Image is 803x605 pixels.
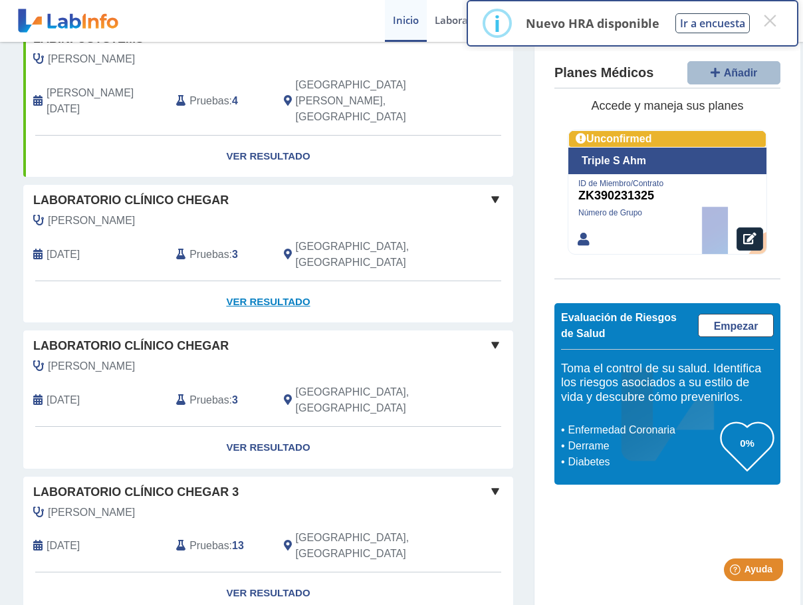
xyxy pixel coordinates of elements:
span: Colon Golderos, David [48,358,135,374]
h4: Planes Médicos [554,65,653,81]
b: 4 [232,95,238,106]
a: Empezar [698,314,774,337]
b: 3 [232,249,238,260]
li: Derrame [564,438,721,454]
button: Añadir [687,62,780,85]
span: Empezar [714,320,758,332]
span: Evaluación de Riesgos de Salud [561,312,677,339]
h3: 0% [721,435,774,451]
button: Ir a encuesta [675,13,750,33]
li: Enfermedad Coronaria [564,422,721,438]
h5: Toma el control de su salud. Identifica los riesgos asociados a su estilo de vida y descubre cómo... [561,362,774,405]
span: Accede y maneja sus planes [591,100,743,113]
span: Laboratorio Clínico Chegar [33,191,229,209]
div: i [494,11,501,35]
div: : [166,77,273,125]
span: Pruebas [189,93,229,109]
div: : [166,239,273,271]
button: Close this dialog [758,9,782,33]
li: Diabetes [564,454,721,470]
span: Muniz Roldos, Benjamin [48,51,135,67]
a: Ver Resultado [23,281,513,323]
span: 2025-04-25 [47,392,80,408]
span: Pruebas [189,392,229,408]
p: Nuevo HRA disponible [526,15,659,31]
span: 2025-08-15 [47,247,80,263]
span: Colon Golderos, David [48,505,135,521]
a: Ver Resultado [23,136,513,178]
span: Añadir [724,68,758,79]
span: Laboratorio Clínico Chegar 3 [33,483,239,501]
span: 2025-03-05 [47,538,80,554]
span: San Juan, PR [296,77,443,125]
span: Rio Grande, PR [296,239,443,271]
b: 13 [232,540,244,551]
span: Colon Golderos, David [48,213,135,229]
span: Laboratorio Clínico Chegar [33,337,229,355]
span: 2020-01-22 [47,85,166,117]
b: 3 [232,394,238,406]
div: : [166,530,273,562]
span: Pruebas [189,538,229,554]
span: Rio Grande, PR [296,530,443,562]
a: Ver Resultado [23,427,513,469]
div: : [166,384,273,416]
span: Rio Grande, PR [296,384,443,416]
iframe: Help widget launcher [685,553,788,590]
span: Pruebas [189,247,229,263]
